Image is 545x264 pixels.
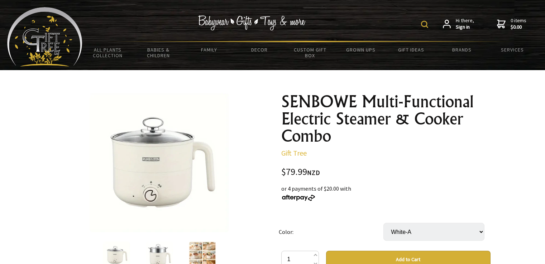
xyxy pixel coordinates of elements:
strong: Sign in [456,24,474,30]
a: Hi there,Sign in [443,18,474,30]
h1: SENBOWE Multi-Functional Electric Steamer & Cooker Combo [281,93,491,145]
a: Gift Ideas [386,42,436,57]
div: $79.99 [281,167,491,177]
img: Babywear - Gifts - Toys & more [198,15,306,30]
a: Grown Ups [335,42,386,57]
a: Brands [437,42,487,57]
span: NZD [307,168,320,177]
strong: $0.00 [511,24,526,30]
span: 0 items [511,17,526,30]
td: Color: [279,213,383,251]
a: Family [183,42,234,57]
div: or 4 payments of $20.00 with [281,184,491,201]
a: Babies & Children [133,42,183,63]
img: Babyware - Gifts - Toys and more... [7,7,82,67]
img: Afterpay [281,195,316,201]
a: Services [487,42,538,57]
img: SENBOWE Multi-Functional Electric Steamer & Cooker Combo [90,93,229,232]
a: Custom Gift Box [285,42,335,63]
img: product search [421,21,428,28]
a: Decor [234,42,285,57]
a: 0 items$0.00 [497,18,526,30]
a: All Plants Collection [82,42,133,63]
a: Gift Tree [281,148,307,157]
span: Hi there, [456,18,474,30]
